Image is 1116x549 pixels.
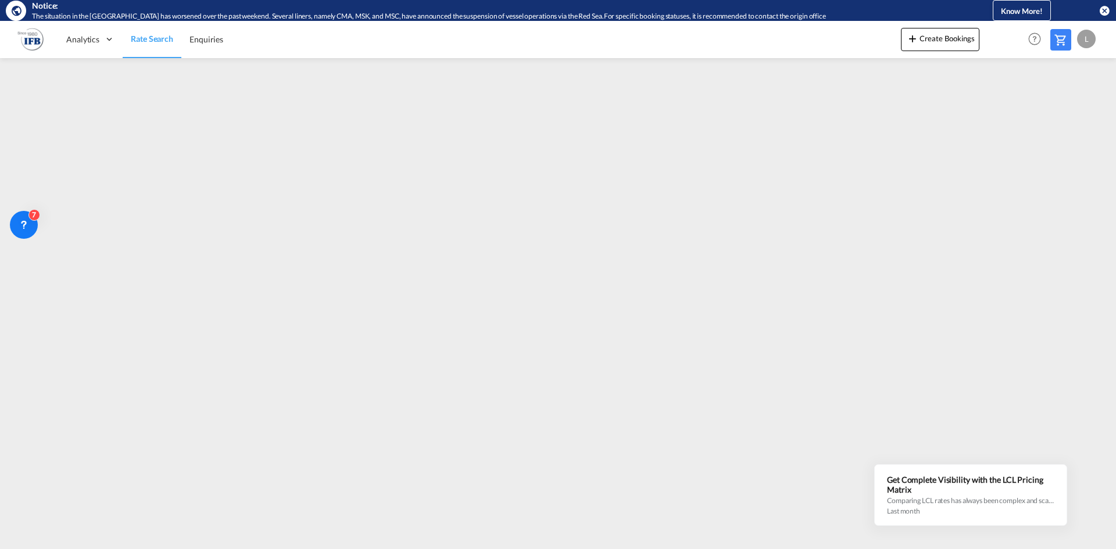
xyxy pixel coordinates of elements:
[17,26,44,52] img: b628ab10256c11eeb52753acbc15d091.png
[32,12,945,21] div: The situation in the Red Sea has worsened over the past weekend. Several liners, namely CMA, MSK,...
[58,20,123,58] div: Analytics
[181,20,231,58] a: Enquiries
[131,34,173,44] span: Rate Search
[1025,29,1045,49] span: Help
[10,5,22,16] md-icon: icon-earth
[1077,30,1096,48] div: L
[901,28,979,51] button: icon-plus 400-fgCreate Bookings
[1025,29,1050,50] div: Help
[1001,6,1043,16] span: Know More!
[189,34,223,44] span: Enquiries
[123,20,181,58] a: Rate Search
[906,31,920,45] md-icon: icon-plus 400-fg
[66,34,99,45] span: Analytics
[1099,5,1110,16] button: icon-close-circle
